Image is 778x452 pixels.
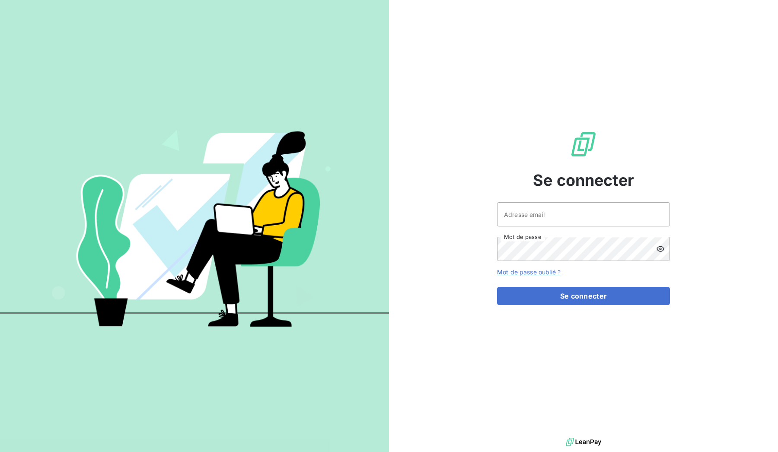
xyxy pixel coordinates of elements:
span: Se connecter [533,169,634,192]
img: logo [566,436,601,449]
img: Logo LeanPay [570,131,597,158]
button: Se connecter [497,287,670,305]
input: placeholder [497,202,670,226]
a: Mot de passe oublié ? [497,268,561,276]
